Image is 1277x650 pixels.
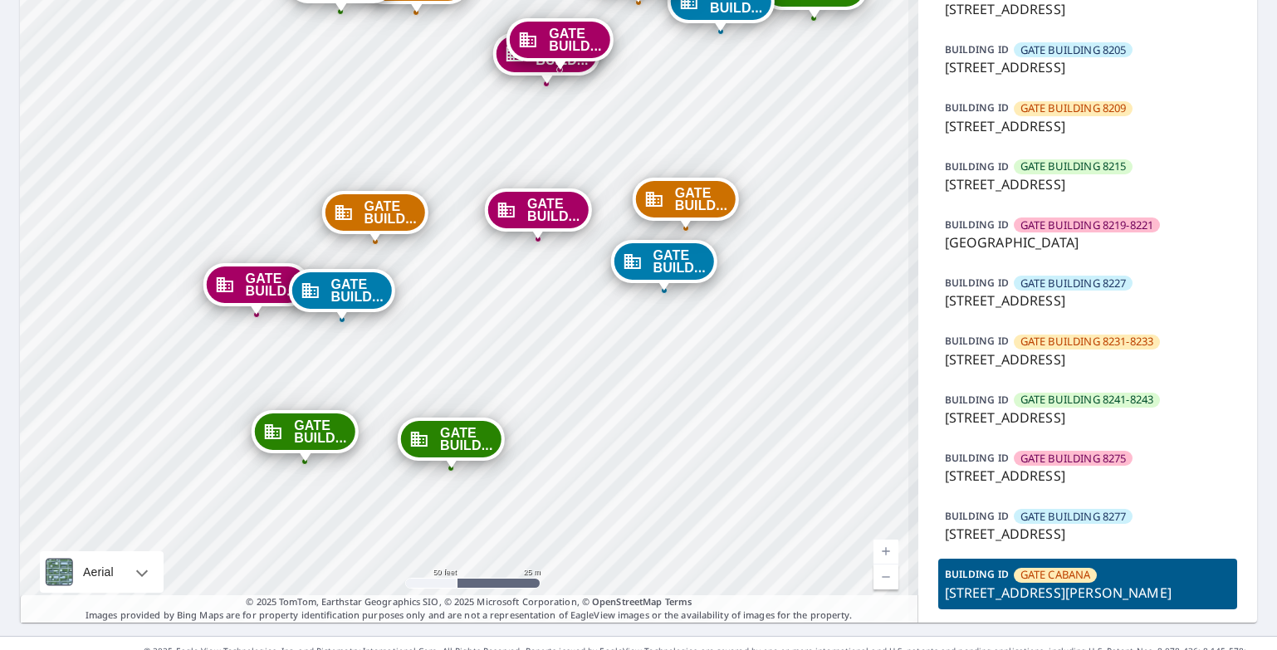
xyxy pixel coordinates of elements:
[1020,217,1153,233] span: GATE BUILDING 8219-8221
[610,240,717,291] div: Dropped pin, building GATE BUILDING 8165-8167, Commercial property, 8219 Southwestern Blvd Dallas...
[945,349,1231,369] p: [STREET_ADDRESS]
[288,269,394,320] div: Dropped pin, building GATE BUILDING 8145, Commercial property, 8131 Southwestern Blvd Dallas, TX ...
[1020,42,1127,58] span: GATE BUILDING 8205
[506,18,613,70] div: Dropped pin, building GATE BUILDING 8275, Commercial property, 8275 Southwestern Blvd Dallas, TX ...
[440,427,492,452] span: GATE BUILD...
[945,509,1009,523] p: BUILDING ID
[294,419,346,444] span: GATE BUILD...
[945,291,1231,310] p: [STREET_ADDRESS]
[945,217,1009,232] p: BUILDING ID
[945,174,1231,194] p: [STREET_ADDRESS]
[20,595,918,623] p: Images provided by Bing Maps are for property identification purposes only and are not a represen...
[1020,451,1127,467] span: GATE BUILDING 8275
[945,408,1231,428] p: [STREET_ADDRESS]
[1020,159,1127,174] span: GATE BUILDING 8215
[1020,509,1127,525] span: GATE BUILDING 8277
[246,272,298,297] span: GATE BUILD...
[203,263,310,315] div: Dropped pin, building GATE BUILDING 8135-8139, Commercial property, 8137 Southwestern Blvd Dallas...
[945,567,1009,581] p: BUILDING ID
[246,595,692,609] span: © 2025 TomTom, Earthstar Geographics SIO, © 2025 Microsoft Corporation, ©
[485,188,591,240] div: Dropped pin, building GATE BUILDING 8159-8161, Commercial property, 8135 Southwestern Blvd Dallas...
[873,564,898,589] a: Current Level 19, Zoom Out
[1020,567,1091,583] span: GATE CABANA
[40,551,164,593] div: Aerial
[945,466,1231,486] p: [STREET_ADDRESS]
[365,200,417,225] span: GATE BUILD...
[653,249,705,274] span: GATE BUILD...
[330,278,383,303] span: GATE BUILD...
[945,583,1231,603] p: [STREET_ADDRESS][PERSON_NAME]
[945,451,1009,465] p: BUILDING ID
[1020,392,1153,408] span: GATE BUILDING 8241-8243
[322,191,428,242] div: Dropped pin, building GATE BUILDING 8149-8151, Commercial property, 8131 Southwestern Blvd Dallas...
[945,116,1231,136] p: [STREET_ADDRESS]
[493,32,599,84] div: Dropped pin, building GATE BUILDING 8219-8221, Commercial property, 8221 Southwestern Blvd Dallas...
[398,418,504,469] div: Dropped pin, building GATE BUILDING 8153, Commercial property, 8133 Southwestern Blvd Dallas, TX ...
[665,595,692,608] a: Terms
[945,57,1231,77] p: [STREET_ADDRESS]
[945,334,1009,348] p: BUILDING ID
[592,595,662,608] a: OpenStreetMap
[78,551,119,593] div: Aerial
[945,276,1009,290] p: BUILDING ID
[945,159,1009,173] p: BUILDING ID
[252,410,358,462] div: Dropped pin, building GATE BUILDING 8131-8133, Commercial property, 8135 Southwestern Blvd Dallas...
[633,178,739,229] div: Dropped pin, building GATE BUILDING 8171-8173, Commercial property, 8219 Southwestern Blvd Dallas...
[549,27,601,52] span: GATE BUILD...
[945,232,1231,252] p: [GEOGRAPHIC_DATA]
[873,540,898,564] a: Current Level 19, Zoom In
[1020,276,1127,291] span: GATE BUILDING 8227
[945,100,1009,115] p: BUILDING ID
[1020,334,1153,349] span: GATE BUILDING 8231-8233
[527,198,580,222] span: GATE BUILD...
[1020,100,1127,116] span: GATE BUILDING 8209
[675,187,727,212] span: GATE BUILD...
[945,524,1231,544] p: [STREET_ADDRESS]
[945,393,1009,407] p: BUILDING ID
[945,42,1009,56] p: BUILDING ID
